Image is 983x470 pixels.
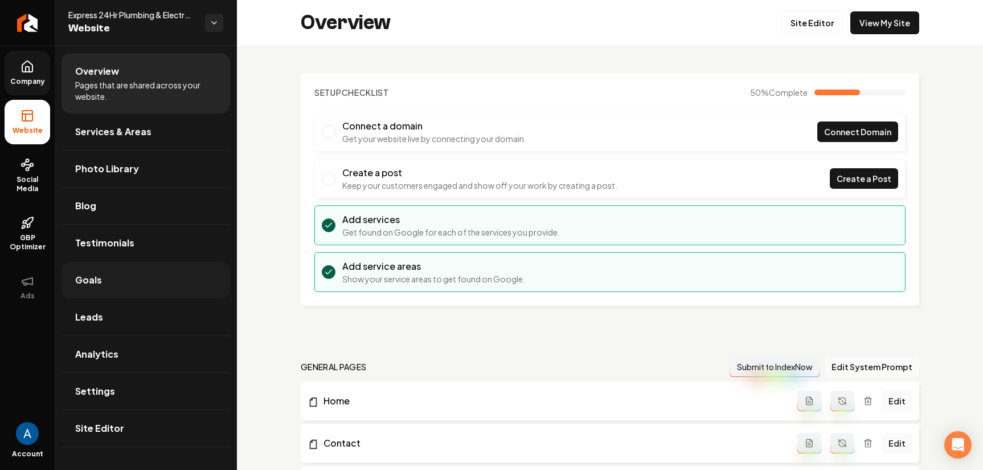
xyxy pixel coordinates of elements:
span: Ads [16,291,39,301]
h2: Checklist [314,87,389,98]
span: Express 24Hr Plumbing & Electrical [68,9,196,21]
span: Site Editor [75,422,124,435]
h3: Connect a domain [342,119,526,133]
span: Photo Library [75,162,139,176]
a: Testimonials [62,225,230,261]
span: Account [12,449,43,459]
span: Settings [75,384,115,398]
span: Social Media [5,175,50,193]
span: Complete [769,87,808,98]
h3: Add service areas [342,260,525,273]
span: Website [8,126,47,135]
span: Website [68,21,196,37]
span: Setup [314,87,342,98]
button: Submit to IndexNow [730,356,820,377]
a: Blog [62,188,230,224]
h3: Create a post [342,166,617,180]
a: Contact [308,436,797,450]
a: Analytics [62,336,230,372]
a: Settings [62,373,230,410]
span: 50 % [750,87,808,98]
a: View My Site [850,11,919,34]
span: GBP Optimizer [5,233,50,252]
span: Pages that are shared across your website. [75,79,216,102]
a: Site Editor [781,11,843,34]
p: Keep your customers engaged and show off your work by creating a post. [342,180,617,191]
img: Rebolt Logo [17,14,38,32]
a: Edit [882,391,912,411]
button: Add admin page prompt [797,391,821,411]
a: Photo Library [62,151,230,187]
p: Show your service areas to get found on Google. [342,273,525,285]
span: Services & Areas [75,125,151,139]
a: Company [5,51,50,95]
img: Andrew Magana [16,422,39,445]
h3: Add services [342,213,560,226]
span: Analytics [75,347,118,361]
p: Get your website live by connecting your domain. [342,133,526,144]
span: Goals [75,273,102,287]
span: Leads [75,310,103,324]
button: Add admin page prompt [797,433,821,453]
a: Connect Domain [817,121,898,142]
span: Connect Domain [824,126,891,138]
p: Get found on Google for each of the services you provide. [342,226,560,238]
a: Edit [882,433,912,453]
a: Create a Post [830,168,898,189]
div: Open Intercom Messenger [944,431,972,459]
a: Social Media [5,149,50,202]
a: Site Editor [62,410,230,447]
h2: Overview [301,11,391,34]
a: Leads [62,299,230,335]
button: Ads [5,265,50,310]
button: Edit System Prompt [825,356,919,377]
span: Testimonials [75,236,134,250]
button: Open user button [16,422,39,445]
h2: general pages [301,361,367,372]
a: Home [308,394,797,408]
a: GBP Optimizer [5,207,50,261]
span: Overview [75,64,119,78]
span: Create a Post [837,173,891,185]
a: Goals [62,262,230,298]
a: Services & Areas [62,114,230,150]
span: Blog [75,199,96,213]
span: Company [6,77,50,86]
